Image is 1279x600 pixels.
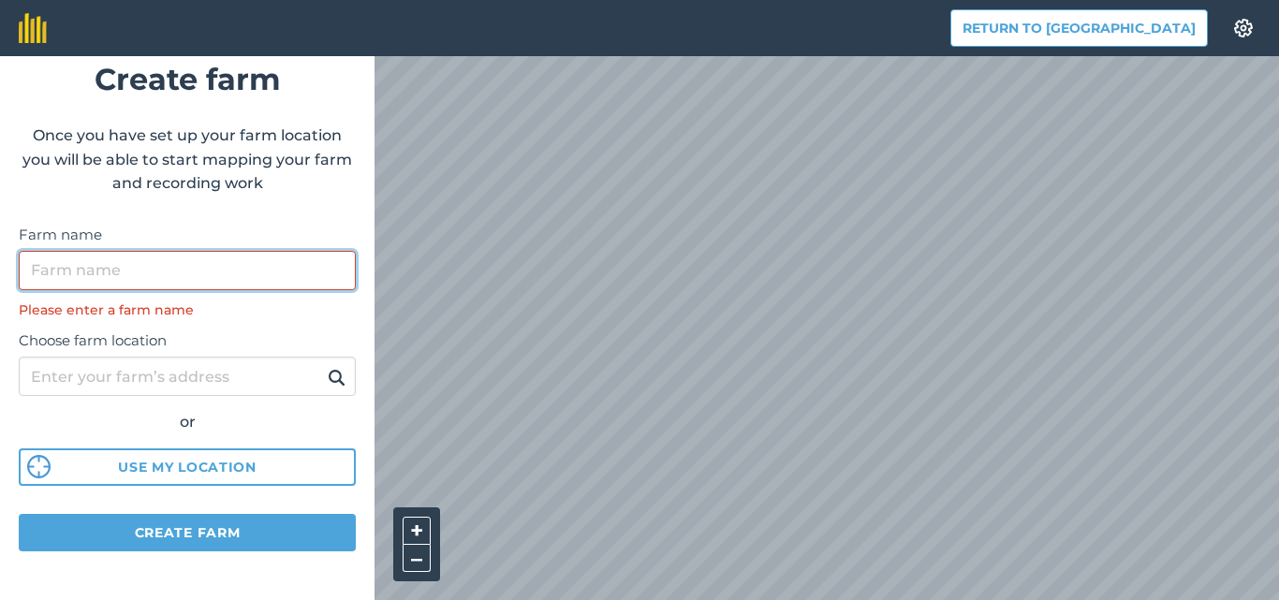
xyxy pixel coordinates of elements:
img: svg%3e [27,455,51,478]
img: svg+xml;base64,PHN2ZyB4bWxucz0iaHR0cDovL3d3dy53My5vcmcvMjAwMC9zdmciIHdpZHRoPSIxOSIgaGVpZ2h0PSIyNC... [328,366,345,388]
div: or [19,410,356,434]
button: Return to [GEOGRAPHIC_DATA] [950,9,1208,47]
button: Create farm [19,514,356,551]
p: Once you have set up your farm location you will be able to start mapping your farm and recording... [19,124,356,196]
h1: Create farm [19,55,356,103]
button: Use my location [19,448,356,486]
input: Farm name [19,251,356,290]
button: – [403,545,431,572]
input: Enter your farm’s address [19,357,356,396]
button: + [403,517,431,545]
div: Please enter a farm name [19,300,356,320]
img: A cog icon [1232,19,1255,37]
label: Choose farm location [19,329,356,352]
img: fieldmargin Logo [19,13,47,43]
label: Farm name [19,224,356,246]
